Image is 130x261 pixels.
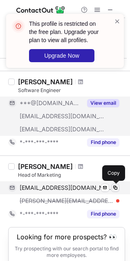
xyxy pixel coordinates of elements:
[20,197,113,205] span: [PERSON_NAME][EMAIL_ADDRESS][DOMAIN_NAME]
[87,210,119,218] button: Reveal Button
[29,49,94,62] button: Upgrade Now
[44,52,79,59] span: Upgrade Now
[87,99,119,107] button: Reveal Button
[14,245,119,259] p: Try prospecting with our search portal to find more employees.
[20,184,113,191] span: [EMAIL_ADDRESS][DOMAIN_NAME]
[29,20,104,44] header: This profile is restricted on the free plan. Upgrade your plan to view all profiles.
[18,162,73,171] div: [PERSON_NAME]
[20,112,105,120] span: [EMAIL_ADDRESS][DOMAIN_NAME]
[20,126,105,133] span: [EMAIL_ADDRESS][DOMAIN_NAME]
[16,5,65,15] img: ContactOut v5.3.10
[18,87,125,94] div: Software Engineer
[87,138,119,146] button: Reveal Button
[18,171,125,179] div: Head of Marketing
[12,20,25,33] img: error
[17,233,117,241] header: Looking for more prospects? 👀
[20,99,82,107] span: ***@[DOMAIN_NAME]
